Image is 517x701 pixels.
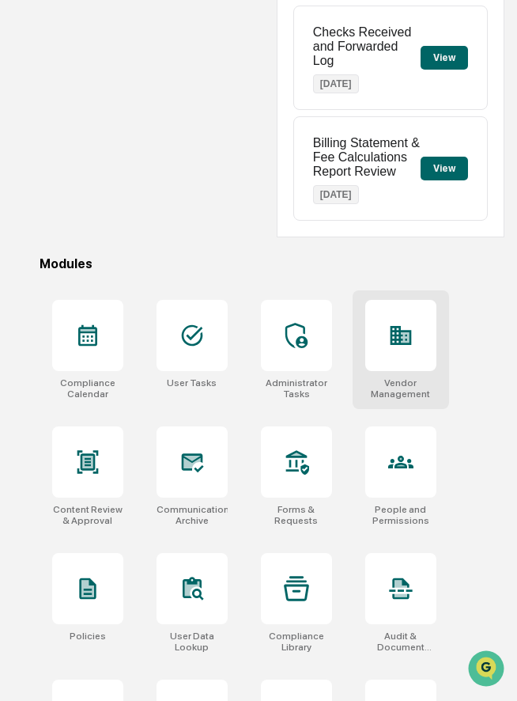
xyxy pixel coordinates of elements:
div: Communications Archive [157,504,228,526]
button: Start new chat [269,126,288,145]
span: Attestations [130,199,196,215]
div: Content Review & Approval [52,504,123,526]
div: Vendor Management [365,377,436,400]
div: We're available if you need us! [54,137,200,150]
div: 🔎 [16,231,28,244]
img: 1746055101610-c473b297-6a78-478c-a979-82029cc54cd1 [16,121,44,150]
a: Powered byPylon [111,267,191,280]
div: People and Permissions [365,504,436,526]
p: How can we help? [16,33,288,59]
iframe: Open customer support [466,649,509,692]
button: View [421,46,468,70]
div: Audit & Document Logs [365,631,436,653]
button: View [421,157,468,180]
a: 🖐️Preclearance [9,193,108,222]
div: Policies [70,631,106,642]
div: User Tasks [167,377,217,388]
p: [DATE] [313,185,359,204]
p: Checks Received and Forwarded Log [313,25,421,68]
div: Modules [40,256,505,271]
div: Forms & Requests [261,504,332,526]
span: Pylon [157,268,191,280]
span: Preclearance [32,199,102,215]
div: User Data Lookup [157,631,228,653]
span: Data Lookup [32,229,100,245]
div: Compliance Calendar [52,377,123,400]
p: Billing Statement & Fee Calculations Report Review [313,136,421,179]
div: Administrator Tasks [261,377,332,400]
a: 🔎Data Lookup [9,223,106,252]
p: [DATE] [313,74,359,93]
div: Start new chat [54,121,259,137]
a: 🗄️Attestations [108,193,202,222]
div: 🗄️ [115,201,127,214]
div: Compliance Library [261,631,332,653]
div: 🖐️ [16,201,28,214]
